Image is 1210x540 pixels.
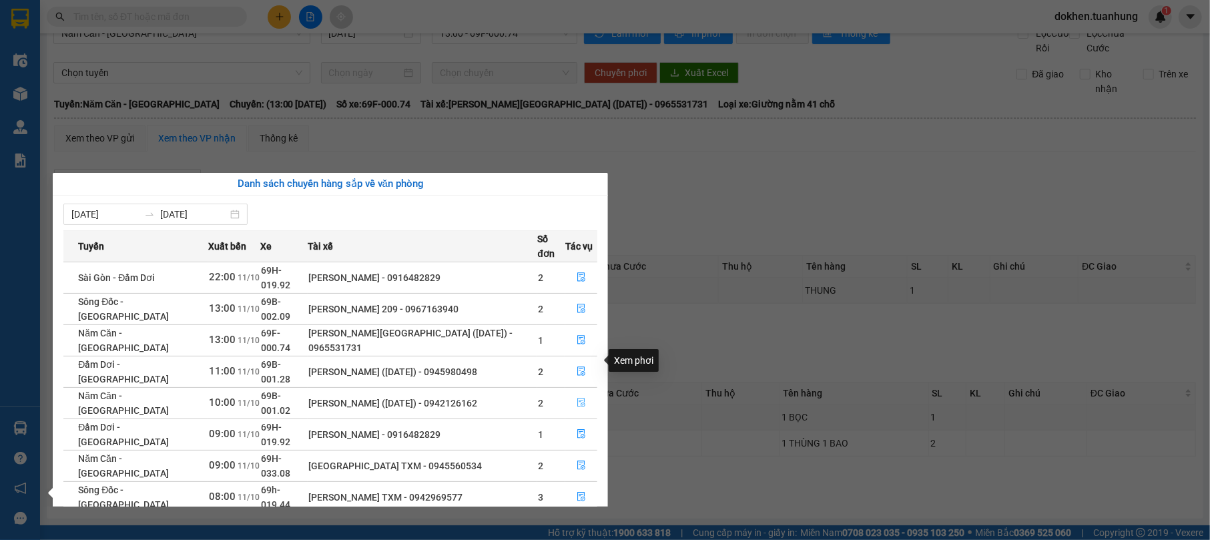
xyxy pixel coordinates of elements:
span: 69H-019.92 [261,422,290,447]
button: file-done [566,455,597,477]
div: [PERSON_NAME][GEOGRAPHIC_DATA] ([DATE]) - 0965531731 [308,326,537,355]
button: file-done [566,487,597,508]
span: Sông Đốc - [GEOGRAPHIC_DATA] [78,296,169,322]
div: [PERSON_NAME] TXM - 0942969577 [308,490,537,505]
span: 11/10 [238,493,260,502]
span: 11/10 [238,336,260,345]
div: [GEOGRAPHIC_DATA] TXM - 0945560534 [308,459,537,473]
b: [PERSON_NAME] [77,9,189,25]
input: Từ ngày [71,207,139,222]
div: [PERSON_NAME] ([DATE]) - 0945980498 [308,364,537,379]
span: 09:00 [209,459,236,471]
span: Xe [260,239,272,254]
span: Đầm Dơi - [GEOGRAPHIC_DATA] [78,422,169,447]
span: 69B-001.02 [261,390,290,416]
span: file-done [577,272,586,283]
button: file-done [566,361,597,382]
div: [PERSON_NAME] ([DATE]) - 0942126162 [308,396,537,411]
span: 69H-033.08 [261,453,290,479]
span: 69h-019.44 [261,485,290,510]
span: 1 [538,429,543,440]
span: Đầm Dơi - [GEOGRAPHIC_DATA] [78,359,169,384]
span: file-done [577,335,586,346]
span: Sài Gòn - Đầm Dơi [78,272,155,283]
button: file-done [566,392,597,414]
span: 11/10 [238,367,260,376]
span: file-done [577,304,586,314]
span: 2 [538,366,543,377]
span: 2 [538,461,543,471]
span: Số đơn [537,232,565,261]
span: file-done [577,492,586,503]
span: 09:00 [209,428,236,440]
span: Tuyến [78,239,104,254]
span: 69B-002.09 [261,296,290,322]
button: file-done [566,298,597,320]
span: environment [77,32,87,43]
span: 11/10 [238,398,260,408]
span: Năm Căn - [GEOGRAPHIC_DATA] [78,390,169,416]
span: swap-right [144,209,155,220]
span: to [144,209,155,220]
span: 22:00 [209,271,236,283]
span: 11/10 [238,430,260,439]
button: file-done [566,330,597,351]
span: Tài xế [308,239,333,254]
span: 69B-001.28 [261,359,290,384]
span: file-done [577,429,586,440]
span: 69F-000.74 [261,328,290,353]
span: 11:00 [209,365,236,377]
span: 11/10 [238,273,260,282]
div: [PERSON_NAME] 209 - 0967163940 [308,302,537,316]
span: phone [77,49,87,59]
span: 2 [538,304,543,314]
span: file-done [577,461,586,471]
span: 3 [538,492,543,503]
div: [PERSON_NAME] - 0916482829 [308,427,537,442]
span: 13:00 [209,334,236,346]
span: file-done [577,398,586,409]
span: 69H-019.92 [261,265,290,290]
div: Danh sách chuyến hàng sắp về văn phòng [63,176,597,192]
div: Xem phơi [609,349,659,372]
span: file-done [577,366,586,377]
span: 08:00 [209,491,236,503]
span: Tác vụ [565,239,593,254]
li: 02839.63.63.63 [6,46,254,63]
input: Đến ngày [160,207,228,222]
span: 1 [538,335,543,346]
li: 85 [PERSON_NAME] [6,29,254,46]
span: 10:00 [209,396,236,409]
span: Xuất bến [208,239,246,254]
span: 11/10 [238,304,260,314]
span: Năm Căn - [GEOGRAPHIC_DATA] [78,328,169,353]
div: [PERSON_NAME] - 0916482829 [308,270,537,285]
span: 2 [538,398,543,409]
button: file-done [566,267,597,288]
span: 13:00 [209,302,236,314]
button: file-done [566,424,597,445]
span: Năm Căn - [GEOGRAPHIC_DATA] [78,453,169,479]
span: Sông Đốc - [GEOGRAPHIC_DATA] [78,485,169,510]
span: 2 [538,272,543,283]
span: 11/10 [238,461,260,471]
b: GỬI : VP Cần Thơ [6,83,148,105]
